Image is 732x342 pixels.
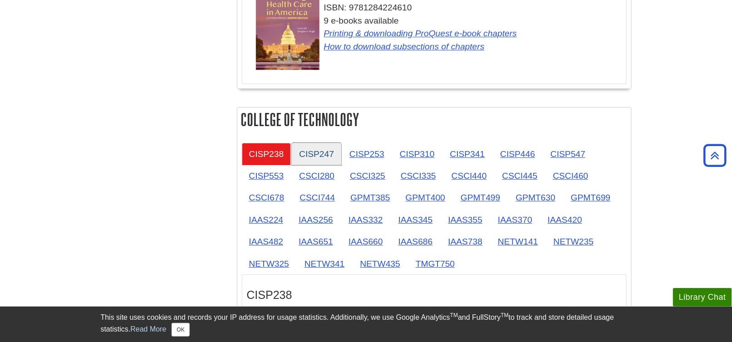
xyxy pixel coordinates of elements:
[242,143,291,165] a: CISP238
[292,165,342,187] a: CSCI280
[343,165,393,187] a: CSCI325
[353,253,408,275] a: NETW435
[391,209,440,231] a: IAAS345
[256,1,622,15] div: ISBN: 9781284224610
[443,143,492,165] a: CISP341
[398,186,452,209] a: GPMT400
[291,209,340,231] a: IAAS256
[441,230,490,253] a: IAAS738
[242,253,297,275] a: NETW325
[564,186,618,209] a: GPMT699
[237,107,631,132] h2: College of Technology
[101,312,632,337] div: This site uses cookies and records your IP address for usage statistics. Additionally, we use Goo...
[242,165,291,187] a: CISP553
[509,186,563,209] a: GPMT630
[242,186,292,209] a: CSCI678
[444,165,494,187] a: CSCI440
[341,209,390,231] a: IAAS332
[292,143,341,165] a: CISP247
[291,230,340,253] a: IAAS651
[256,15,622,54] div: 9 e-books available
[324,29,517,38] a: Link opens in new window
[453,186,507,209] a: GPMT499
[673,288,732,307] button: Library Chat
[491,230,545,253] a: NETW141
[393,143,442,165] a: CISP310
[493,143,542,165] a: CISP446
[342,143,392,165] a: CISP253
[546,165,596,187] a: CSCI460
[701,149,730,161] a: Back to Top
[324,42,485,51] a: Link opens in new window
[491,209,540,231] a: IAAS370
[391,230,440,253] a: IAAS686
[242,209,291,231] a: IAAS224
[242,230,291,253] a: IAAS482
[297,253,352,275] a: NETW341
[540,209,590,231] a: IAAS420
[341,230,390,253] a: IAAS660
[450,312,458,318] sup: TM
[543,143,593,165] a: CISP547
[495,165,545,187] a: CSCI445
[441,209,490,231] a: IAAS355
[130,325,166,333] a: Read More
[172,323,189,337] button: Close
[343,186,397,209] a: GPMT385
[546,230,601,253] a: NETW235
[501,312,509,318] sup: TM
[247,288,622,302] h3: CISP238
[393,165,443,187] a: CSCI335
[408,253,462,275] a: TMGT750
[292,186,342,209] a: CSCI744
